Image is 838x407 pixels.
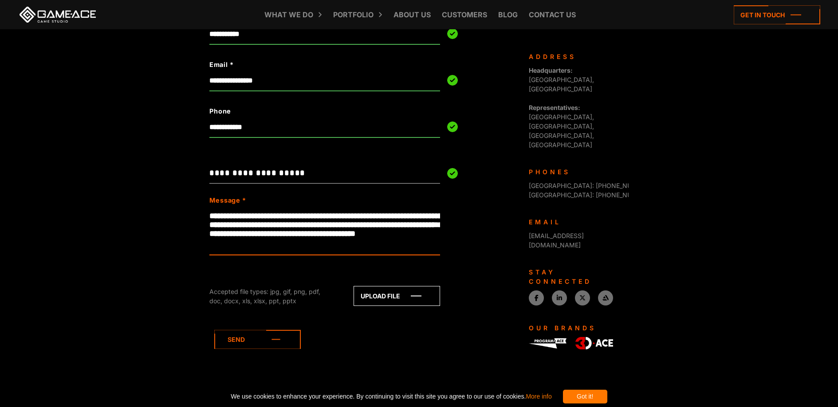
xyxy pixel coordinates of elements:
[529,104,580,111] strong: Representatives:
[529,104,594,149] span: [GEOGRAPHIC_DATA], [GEOGRAPHIC_DATA], [GEOGRAPHIC_DATA], [GEOGRAPHIC_DATA]
[529,67,573,74] strong: Headquarters:
[563,390,607,403] div: Got it!
[231,390,551,403] span: We use cookies to enhance your experience. By continuing to visit this site you agree to our use ...
[209,287,334,305] div: Accepted file types: jpg, gif, png, pdf, doc, docx, xls, xlsx, ppt, pptx
[529,338,567,348] img: Program-Ace
[529,182,651,189] span: [GEOGRAPHIC_DATA]: [PHONE_NUMBER]
[529,67,594,93] span: [GEOGRAPHIC_DATA], [GEOGRAPHIC_DATA]
[354,286,440,306] a: Upload file
[209,106,394,116] label: Phone
[575,337,613,349] img: 3D-Ace
[529,217,622,227] div: Email
[209,60,394,70] label: Email *
[526,393,551,400] a: More info
[529,267,622,286] div: Stay connected
[529,232,584,249] a: [EMAIL_ADDRESS][DOMAIN_NAME]
[214,330,301,349] a: Send
[734,5,820,24] a: Get in touch
[529,323,622,333] div: Our Brands
[529,191,651,199] span: [GEOGRAPHIC_DATA]: [PHONE_NUMBER]
[529,167,622,176] div: Phones
[209,196,246,205] label: Message *
[529,52,622,61] div: Address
